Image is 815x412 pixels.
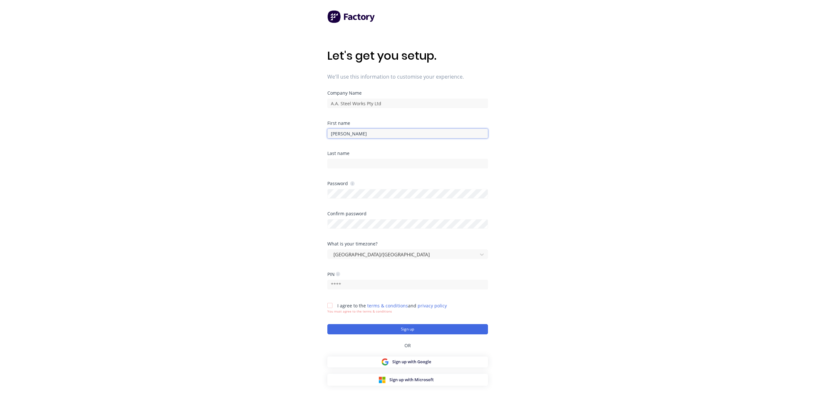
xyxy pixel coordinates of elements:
[327,180,355,186] div: Password
[418,303,447,309] a: privacy policy
[327,10,376,23] img: Factory
[327,309,447,314] div: You must agree to the terms & conditions
[337,303,447,309] span: I agree to the and
[327,73,488,81] span: We'll use this information to customise your experience.
[327,121,488,125] div: First name
[327,271,340,277] div: PIN
[367,303,408,309] a: terms & conditions
[327,374,488,386] button: Sign up with Microsoft
[327,334,488,356] div: OR
[327,91,488,95] div: Company Name
[392,359,431,365] span: Sign up with Google
[327,49,488,63] h1: Let's get you setup.
[327,151,488,156] div: Last name
[327,356,488,367] button: Sign up with Google
[389,377,434,383] span: Sign up with Microsoft
[327,211,488,216] div: Confirm password
[327,242,488,246] div: What is your timezone?
[327,324,488,334] button: Sign up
